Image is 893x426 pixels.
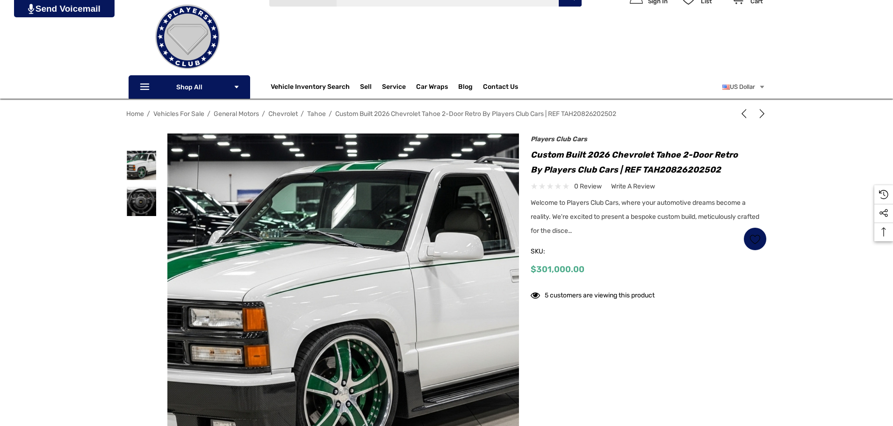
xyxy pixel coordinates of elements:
h1: Custom Built 2026 Chevrolet Tahoe 2-Door Retro by Players Club Cars | REF TAH20826202502 [531,147,767,177]
a: General Motors [214,110,259,118]
a: Vehicles For Sale [153,110,204,118]
span: Write a Review [611,182,655,191]
p: Shop All [129,75,250,99]
svg: Recently Viewed [879,190,888,199]
a: USD [722,78,765,96]
a: Tahoe [307,110,326,118]
svg: Wish List [750,234,761,245]
a: Next [754,109,767,118]
a: Contact Us [483,83,518,93]
a: Vehicle Inventory Search [271,83,350,93]
span: Welcome to Players Club Cars, where your automotive dreams become a reality. We're excited to pre... [531,199,759,235]
span: SKU: [531,245,577,258]
nav: Breadcrumb [126,106,767,122]
a: Previous [739,109,752,118]
svg: Icon Arrow Down [233,84,240,90]
svg: Top [874,227,893,237]
img: Custom Built 2026 Chevrolet Tahoe 2-Door Retro by Players Club Cars | REF TAH20826202502 [127,151,156,180]
span: 0 review [574,181,602,192]
a: Chevrolet [268,110,298,118]
a: Custom Built 2026 Chevrolet Tahoe 2-Door Retro by Players Club Cars | REF TAH20826202502 [335,110,616,118]
a: Sell [360,78,382,96]
svg: Social Media [879,209,888,218]
a: Car Wraps [416,78,458,96]
svg: Icon Line [139,82,153,93]
img: Custom Built 2026 Chevrolet Tahoe 2-Door Retro by Players Club Cars | REF TAH20826202502 [127,187,156,216]
a: Wish List [743,227,767,251]
div: 5 customers are viewing this product [531,287,655,301]
a: Blog [458,83,473,93]
a: Players Club Cars [531,135,587,143]
span: Car Wraps [416,83,448,93]
span: $301,000.00 [531,264,584,274]
span: Sell [360,83,372,93]
img: PjwhLS0gR2VuZXJhdG9yOiBHcmF2aXQuaW8gLS0+PHN2ZyB4bWxucz0iaHR0cDovL3d3dy53My5vcmcvMjAwMC9zdmciIHhtb... [28,4,34,14]
a: Service [382,83,406,93]
a: Home [126,110,144,118]
a: Write a Review [611,181,655,192]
